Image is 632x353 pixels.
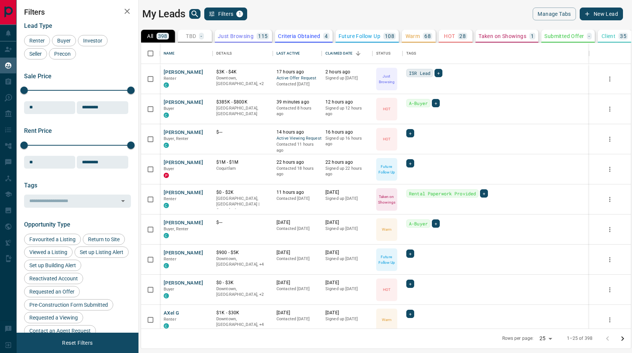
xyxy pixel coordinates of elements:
[216,310,269,316] p: $1K - $30K
[615,331,630,346] button: Go to next page
[276,142,318,153] p: Contacted 11 hours ago
[432,99,440,107] div: +
[24,8,131,17] h2: Filters
[276,189,318,196] p: 11 hours ago
[276,81,318,87] p: Contacted [DATE]
[322,43,372,64] div: Claimed Date
[24,48,47,59] div: Seller
[164,69,203,76] button: [PERSON_NAME]
[444,33,455,39] p: HOT
[164,323,169,329] div: condos.ca
[276,219,318,226] p: [DATE]
[483,190,485,197] span: +
[353,48,363,59] button: Sort
[164,287,175,292] span: Buyer
[164,43,175,64] div: Name
[186,33,196,39] p: TBD
[24,312,83,323] div: Requested a Viewing
[602,33,615,39] p: Client
[567,335,592,342] p: 1–25 of 398
[325,310,369,316] p: [DATE]
[216,159,269,166] p: $1M - $1M
[24,35,50,46] div: Renter
[83,234,125,245] div: Return to Site
[424,33,431,39] p: 68
[325,69,369,75] p: 2 hours ago
[276,196,318,202] p: Contacted [DATE]
[325,256,369,262] p: Signed up [DATE]
[480,189,488,198] div: +
[382,227,392,232] p: Warm
[164,159,203,166] button: [PERSON_NAME]
[81,38,105,44] span: Investor
[164,250,203,257] button: [PERSON_NAME]
[164,196,176,201] span: Renter
[502,335,534,342] p: Rows per page:
[52,51,73,57] span: Precon
[164,173,169,178] div: property.ca
[409,310,412,318] span: +
[325,129,369,135] p: 16 hours ago
[164,129,203,136] button: [PERSON_NAME]
[27,275,81,281] span: Reactivated Account
[604,254,615,265] button: more
[377,164,397,175] p: Future Follow Up
[164,143,169,148] div: condos.ca
[325,196,369,202] p: Signed up [DATE]
[164,257,176,262] span: Renter
[383,106,390,112] p: HOT
[164,310,179,317] button: AXel G
[409,250,412,257] span: +
[376,43,390,64] div: Status
[604,73,615,85] button: more
[403,43,589,64] div: Tags
[216,256,269,268] p: West End, East End, Midtown | Central, Toronto
[536,333,555,344] div: 25
[325,280,369,286] p: [DATE]
[164,136,189,141] span: Buyer, Renter
[325,189,369,196] p: [DATE]
[409,99,428,107] span: A-Buyer
[24,325,96,336] div: Contact an Agent Request
[434,69,442,77] div: +
[434,99,437,107] span: +
[437,69,440,77] span: +
[588,33,590,39] p: -
[24,127,52,134] span: Rent Price
[216,129,269,135] p: $---
[164,113,169,118] div: condos.ca
[164,227,189,231] span: Buyer, Renter
[604,134,615,145] button: more
[216,75,269,87] p: West End, Toronto
[276,99,318,105] p: 39 minutes ago
[276,69,318,75] p: 17 hours ago
[276,250,318,256] p: [DATE]
[409,129,412,137] span: +
[216,219,269,226] p: $---
[27,51,44,57] span: Seller
[604,314,615,326] button: more
[216,286,269,298] p: West End, Toronto
[77,249,126,255] span: Set up Listing Alert
[406,43,416,64] div: Tags
[325,159,369,166] p: 22 hours ago
[27,328,93,334] span: Contact an Agent Request
[164,293,169,298] div: condos.ca
[276,166,318,177] p: Contacted 18 hours ago
[201,33,202,39] p: -
[24,273,83,284] div: Reactivated Account
[164,82,169,88] div: condos.ca
[325,316,369,322] p: Signed up [DATE]
[276,310,318,316] p: [DATE]
[276,286,318,292] p: Contacted [DATE]
[27,289,77,295] span: Requested an Offer
[325,219,369,226] p: [DATE]
[325,43,353,64] div: Claimed Date
[276,159,318,166] p: 22 hours ago
[24,221,70,228] span: Opportunity Type
[276,75,318,82] span: Active Offer Request
[276,256,318,262] p: Contacted [DATE]
[216,196,269,213] p: Toronto
[24,234,81,245] div: Favourited a Listing
[216,189,269,196] p: $0 - $2K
